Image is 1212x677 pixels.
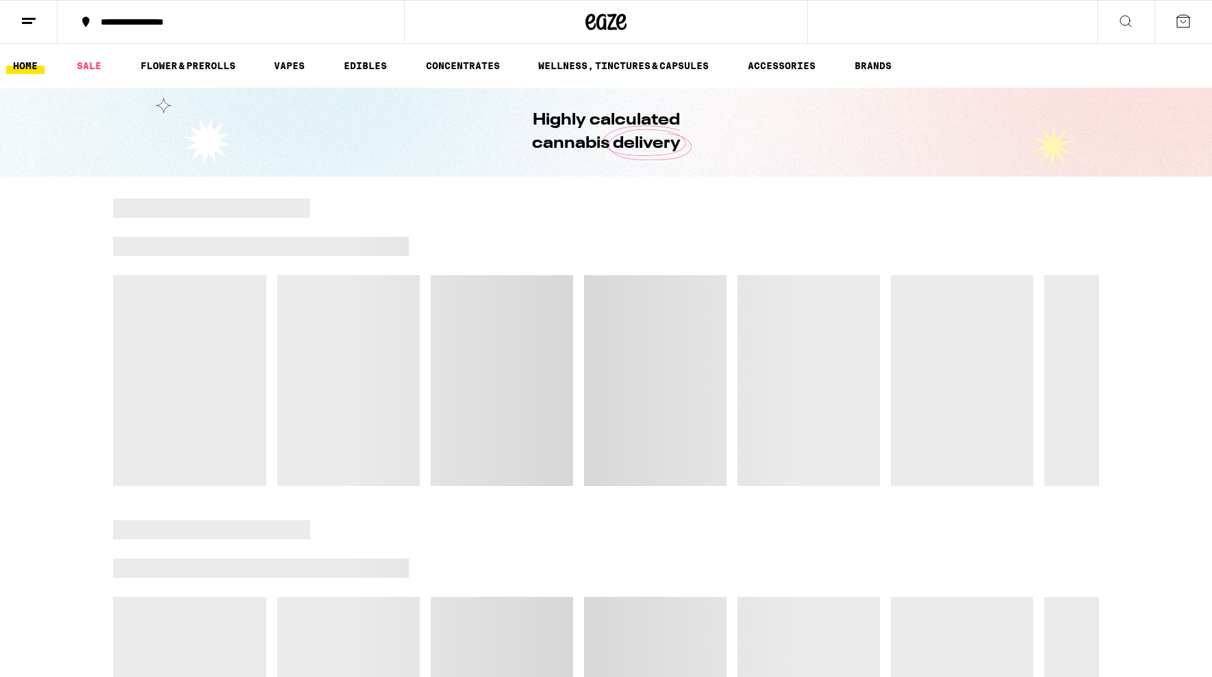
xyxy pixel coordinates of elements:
[531,58,716,74] a: WELLNESS, TINCTURES & CAPSULES
[337,58,394,74] a: EDIBLES
[419,58,507,74] a: CONCENTRATES
[267,58,312,74] a: VAPES
[741,58,822,74] a: ACCESSORIES
[848,58,898,74] a: BRANDS
[70,58,108,74] a: SALE
[6,58,45,74] a: HOME
[493,109,719,155] h1: Highly calculated cannabis delivery
[134,58,242,74] a: FLOWER & PREROLLS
